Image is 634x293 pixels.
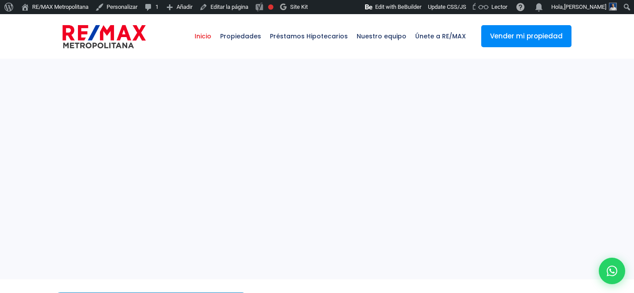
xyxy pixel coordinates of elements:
[352,23,411,49] span: Nuestro equipo
[190,23,216,49] span: Inicio
[352,14,411,58] a: Nuestro equipo
[216,23,265,49] span: Propiedades
[265,23,352,49] span: Préstamos Hipotecarios
[265,14,352,58] a: Préstamos Hipotecarios
[216,14,265,58] a: Propiedades
[564,4,606,10] span: [PERSON_NAME]
[268,4,273,10] div: Frase clave objetivo no establecida
[290,4,308,10] span: Site Kit
[411,14,470,58] a: Únete a RE/MAX
[411,23,470,49] span: Únete a RE/MAX
[63,23,146,50] img: remax-metropolitana-logo
[316,2,365,12] img: Visitas de 48 horas. Haz clic para ver más estadísticas del sitio.
[190,14,216,58] a: Inicio
[481,25,571,47] a: Vender mi propiedad
[63,14,146,58] a: RE/MAX Metropolitana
